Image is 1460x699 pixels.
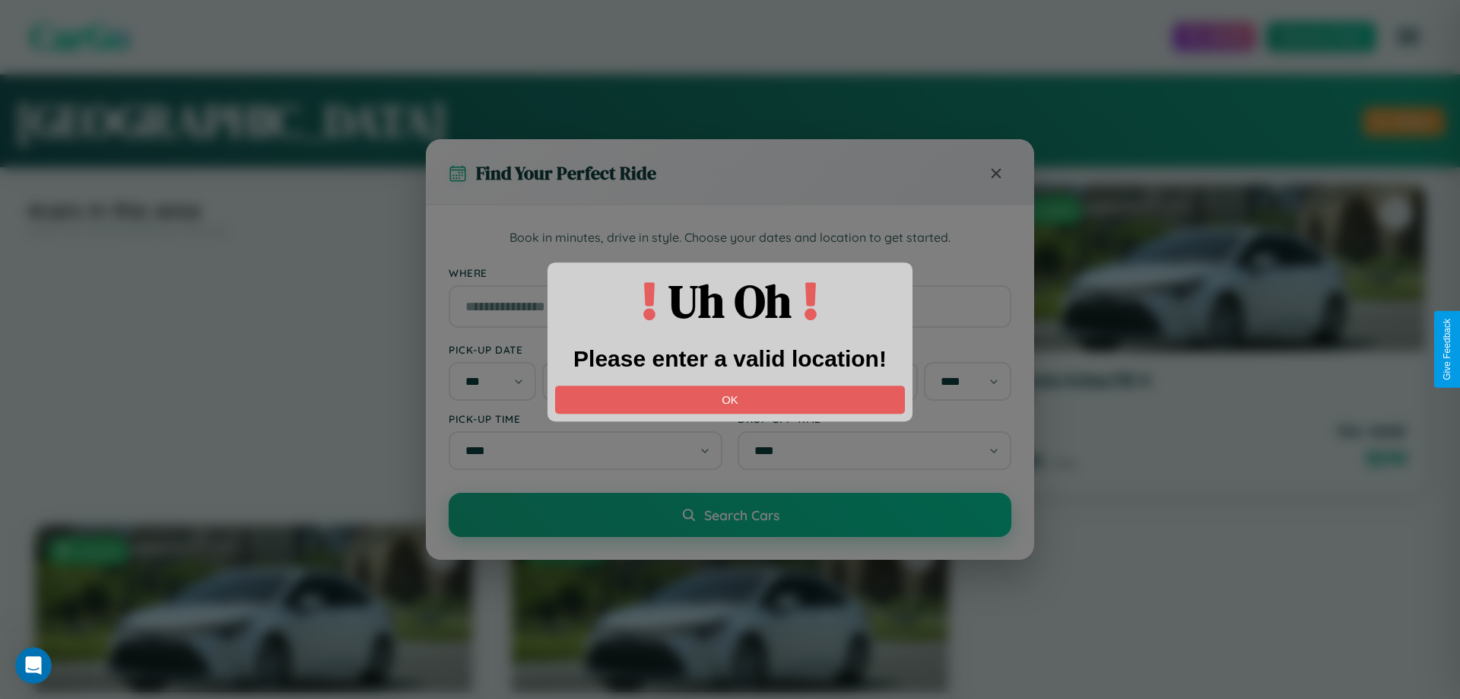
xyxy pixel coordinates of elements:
label: Where [449,266,1011,279]
label: Drop-off Time [738,412,1011,425]
label: Drop-off Date [738,343,1011,356]
span: Search Cars [704,507,779,523]
label: Pick-up Date [449,343,722,356]
p: Book in minutes, drive in style. Choose your dates and location to get started. [449,228,1011,248]
h3: Find Your Perfect Ride [476,160,656,186]
label: Pick-up Time [449,412,722,425]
